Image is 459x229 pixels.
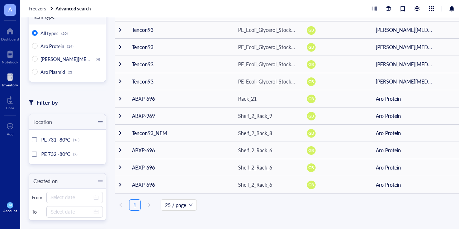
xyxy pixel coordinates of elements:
[126,56,232,73] td: Tencon93
[238,95,257,102] div: Rack_21
[143,199,155,211] button: right
[308,61,314,67] span: GB
[32,194,43,201] div: From
[370,38,439,56] td: [PERSON_NAME][MEDICAL_DATA]
[67,44,74,48] div: (14)
[126,107,232,124] td: ABXP-969
[8,5,12,14] span: A
[126,73,232,90] td: Tencon93
[370,159,439,176] td: Aro Protein
[118,203,123,207] span: left
[61,31,68,35] div: (20)
[115,199,126,211] li: Previous Page
[2,83,18,87] div: Inventory
[51,208,92,216] input: Select date
[126,124,232,142] td: Tencon93_NEM
[2,60,18,64] div: Notebook
[238,112,272,120] div: Shelf_2_Rack_9
[370,142,439,159] td: Aro Protein
[29,5,46,12] span: Freezers
[308,27,314,33] span: GB
[238,146,272,154] div: Shelf_2_Rack_6
[238,26,295,34] div: PE_Ecoli_Glycerol_Stock_11
[129,200,140,210] a: 1
[370,107,439,124] td: Aro Protein
[29,177,58,185] div: Created on
[6,94,14,110] a: Core
[68,70,72,74] div: (2)
[308,78,314,85] span: GB
[7,132,14,136] div: Add
[1,25,19,41] a: Dashboard
[238,43,295,51] div: PE_Ecoli_Glycerol_Stock_11
[51,194,92,201] input: Select date
[126,90,232,107] td: ABXP-696
[147,203,151,207] span: right
[370,90,439,107] td: Aro Protein
[8,204,11,207] span: JM
[96,57,100,61] div: (4)
[308,130,314,136] span: GB
[238,163,272,171] div: Shelf_2_Rack_6
[2,48,18,64] a: Notebook
[41,43,64,49] span: Aro Protein
[308,96,314,102] span: GB
[161,199,197,211] div: Page Size
[73,152,77,156] div: (7)
[370,56,439,73] td: [PERSON_NAME][MEDICAL_DATA]
[238,77,295,85] div: PE_Ecoli_Glycerol_Stock_11
[308,147,314,153] span: GB
[308,182,314,188] span: GB
[41,30,58,37] span: All types
[2,71,18,87] a: Inventory
[308,44,314,50] span: GB
[129,199,141,211] li: 1
[3,209,17,213] div: Account
[126,176,232,193] td: ABXP-696
[238,181,272,189] div: Shelf_2_Rack_6
[165,200,193,210] span: 25 / page
[37,98,58,107] div: Filter by
[1,37,19,41] div: Dashboard
[41,151,70,157] span: PE 732 -80°C
[41,56,116,62] span: [PERSON_NAME][MEDICAL_DATA]
[115,199,126,211] button: left
[126,142,232,159] td: ABXP-696
[126,38,232,56] td: Tencon93
[6,106,14,110] div: Core
[73,138,80,142] div: (13)
[308,164,314,171] span: GB
[41,68,65,75] span: Aro Plasmid
[370,124,439,142] td: Aro Protein
[308,113,314,119] span: GB
[370,176,439,193] td: Aro Protein
[143,199,155,211] li: Next Page
[126,21,232,38] td: Tencon93
[32,209,43,215] div: To
[370,73,439,90] td: [PERSON_NAME][MEDICAL_DATA]
[238,129,272,137] div: Shelf_2_Rack_8
[238,60,295,68] div: PE_Ecoli_Glycerol_Stock_11
[29,118,52,126] div: Location
[41,136,70,143] span: PE 731 -80°C
[370,21,439,38] td: [PERSON_NAME][MEDICAL_DATA]
[126,159,232,176] td: ABXP-696
[29,5,54,12] a: Freezers
[56,5,92,12] a: Advanced search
